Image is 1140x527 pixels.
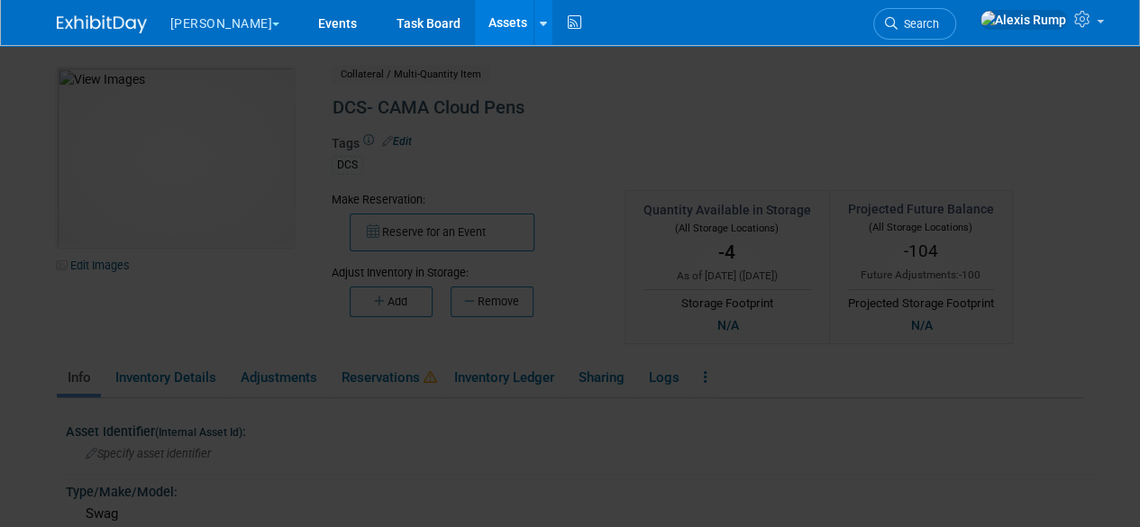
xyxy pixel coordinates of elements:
[1095,45,1140,87] button: Close gallery
[18,57,27,74] span: 1
[57,15,147,33] img: ExhibitDay
[980,10,1067,30] img: Alexis Rump
[898,17,939,31] span: Search
[563,259,578,273] img: DCS- CAMA Cloud Pens
[873,8,956,40] a: Search
[32,57,41,74] span: 1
